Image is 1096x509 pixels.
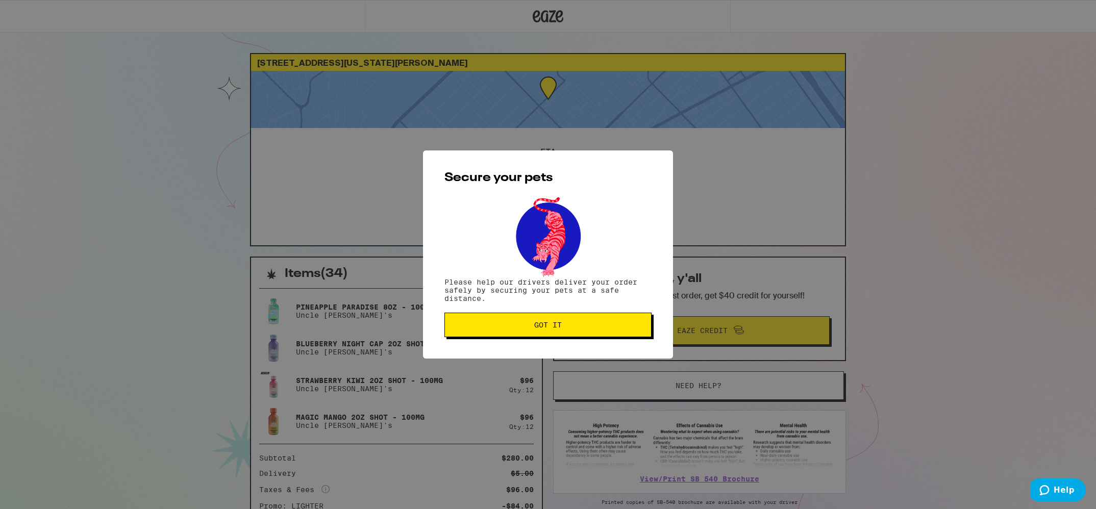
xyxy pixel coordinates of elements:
h2: Secure your pets [444,172,652,184]
span: Got it [534,321,562,328]
p: Please help our drivers deliver your order safely by securing your pets at a safe distance. [444,278,652,302]
button: Got it [444,313,652,337]
img: pets [506,194,590,278]
iframe: Opens a widget where you can find more information [1030,478,1086,504]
